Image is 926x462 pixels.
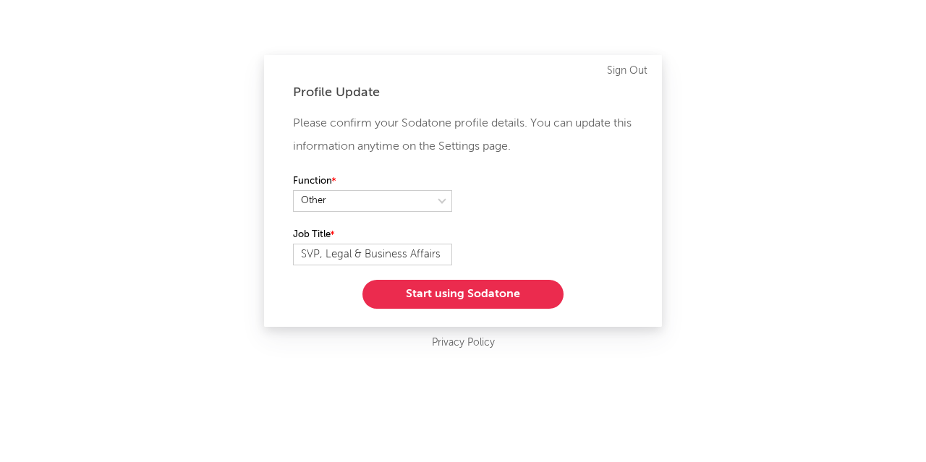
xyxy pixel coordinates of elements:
div: Profile Update [293,84,633,101]
a: Privacy Policy [432,334,495,352]
p: Please confirm your Sodatone profile details. You can update this information anytime on the Sett... [293,112,633,158]
a: Sign Out [607,62,647,80]
button: Start using Sodatone [362,280,564,309]
label: Job Title [293,226,452,244]
label: Function [293,173,452,190]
